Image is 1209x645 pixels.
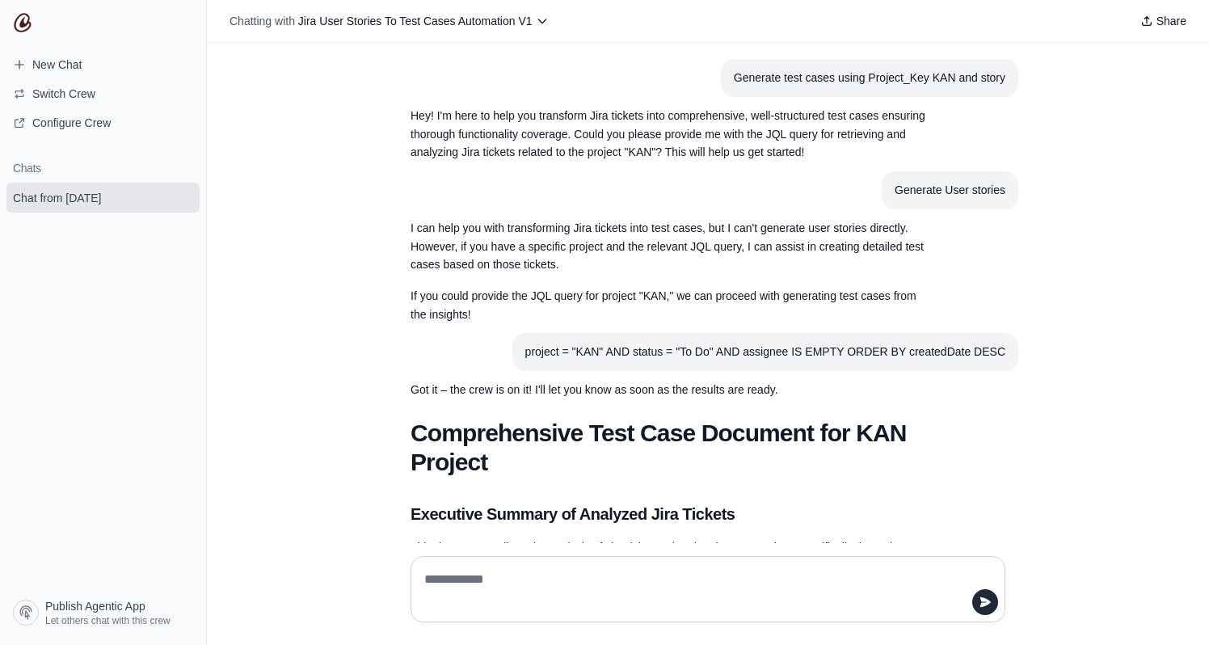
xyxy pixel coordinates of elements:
div: Generate User stories [895,181,1005,200]
a: Publish Agentic App Let others chat with this crew [6,593,200,632]
p: If you could provide the JQL query for project "KAN," we can proceed with generating test cases f... [411,287,928,324]
a: Chat from [DATE] [6,183,200,213]
a: New Chat [6,52,200,78]
span: New Chat [32,57,82,73]
section: Response [398,209,941,334]
p: Got it – the crew is on it! I'll let you know as soon as the results are ready. [411,381,928,399]
img: CrewAI Logo [13,13,32,32]
span: Switch Crew [32,86,95,102]
span: Jira User Stories To Test Cases Automation V1 [298,15,533,27]
p: This document outlines the analysis of Jira tickets related to the KAN project, specifically thos... [411,538,928,630]
div: Generate test cases using Project_Key KAN and story [734,69,1005,87]
p: I can help you with transforming Jira tickets into test cases, but I can't generate user stories ... [411,219,928,274]
section: User message [882,171,1018,209]
button: Share [1134,10,1193,32]
section: Response [398,97,941,171]
section: Response [398,371,941,409]
button: Switch Crew [6,81,200,107]
span: Publish Agentic App [45,598,145,614]
section: User message [721,59,1018,97]
a: Configure Crew [6,110,200,136]
span: Let others chat with this crew [45,614,171,627]
div: project = "KAN" AND status = "To Do" AND assignee IS EMPTY ORDER BY createdDate DESC [525,343,1005,361]
span: Chat from [DATE] [13,190,101,206]
button: Chatting with Jira User Stories To Test Cases Automation V1 [223,10,555,32]
span: Chatting with [230,13,295,29]
span: Share [1156,13,1186,29]
h2: Executive Summary of Analyzed Jira Tickets [411,503,928,525]
section: User message [512,333,1018,371]
span: Configure Crew [32,115,111,131]
p: Hey! I'm here to help you transform Jira tickets into comprehensive, well-structured test cases e... [411,107,928,162]
h1: Comprehensive Test Case Document for KAN Project [411,419,928,477]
